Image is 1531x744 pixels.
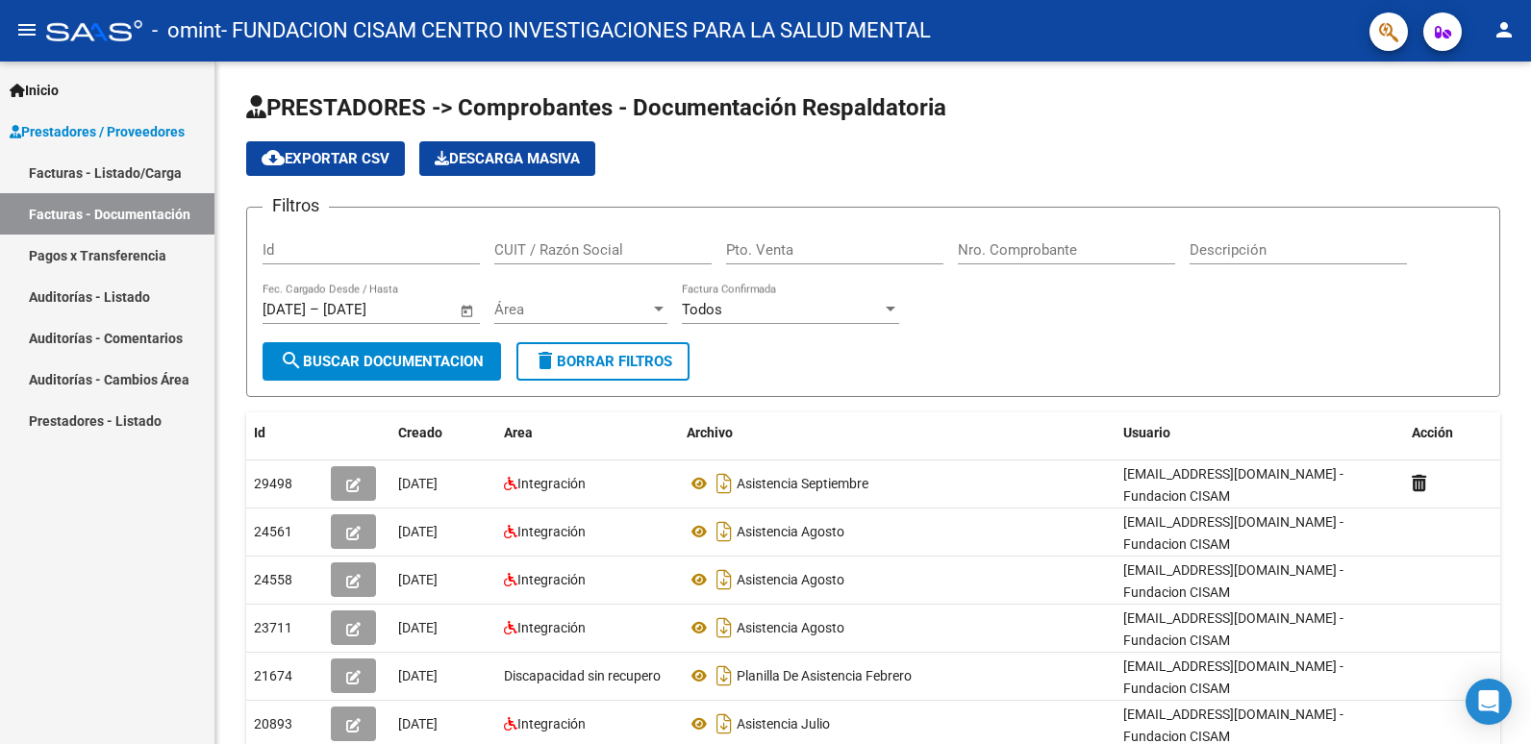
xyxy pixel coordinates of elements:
[280,349,303,372] mat-icon: search
[262,150,389,167] span: Exportar CSV
[1123,425,1170,440] span: Usuario
[254,572,292,587] span: 24558
[712,516,737,547] i: Descargar documento
[246,94,946,121] span: PRESTADORES -> Comprobantes - Documentación Respaldatoria
[737,476,868,491] span: Asistencia Septiembre
[323,301,416,318] input: Fecha fin
[398,620,438,635] span: [DATE]
[737,668,912,683] span: Planilla De Asistencia Febrero
[712,708,737,739] i: Descargar documento
[221,10,931,52] span: - FUNDACION CISAM CENTRO INVESTIGACIONES PARA LA SALUD MENTAL
[517,716,586,732] span: Integración
[419,141,595,176] app-download-masive: Descarga masiva de comprobantes (adjuntos)
[262,146,285,169] mat-icon: cloud_download
[435,150,580,167] span: Descarga Masiva
[1123,707,1343,744] span: [EMAIL_ADDRESS][DOMAIN_NAME] - Fundacion CISAM
[504,425,533,440] span: Area
[246,412,323,454] datatable-header-cell: Id
[398,572,438,587] span: [DATE]
[152,10,221,52] span: - omint
[10,80,59,101] span: Inicio
[254,524,292,539] span: 24561
[737,716,830,732] span: Asistencia Julio
[712,612,737,643] i: Descargar documento
[398,425,442,440] span: Creado
[398,524,438,539] span: [DATE]
[1404,412,1500,454] datatable-header-cell: Acción
[1123,514,1343,552] span: [EMAIL_ADDRESS][DOMAIN_NAME] - Fundacion CISAM
[516,342,690,381] button: Borrar Filtros
[263,301,306,318] input: Fecha inicio
[1123,562,1343,600] span: [EMAIL_ADDRESS][DOMAIN_NAME] - Fundacion CISAM
[517,476,586,491] span: Integración
[457,300,479,322] button: Open calendar
[254,716,292,732] span: 20893
[687,425,733,440] span: Archivo
[534,349,557,372] mat-icon: delete
[517,620,586,635] span: Integración
[310,301,319,318] span: –
[398,668,438,683] span: [DATE]
[280,353,484,370] span: Buscar Documentacion
[1123,466,1343,504] span: [EMAIL_ADDRESS][DOMAIN_NAME] - Fundacion CISAM
[254,668,292,683] span: 21674
[254,476,292,491] span: 29498
[254,425,265,440] span: Id
[15,18,38,41] mat-icon: menu
[390,412,496,454] datatable-header-cell: Creado
[534,353,672,370] span: Borrar Filtros
[679,412,1116,454] datatable-header-cell: Archivo
[419,141,595,176] button: Descarga Masiva
[398,716,438,732] span: [DATE]
[494,301,650,318] span: Área
[398,476,438,491] span: [DATE]
[712,660,737,691] i: Descargar documento
[1116,412,1404,454] datatable-header-cell: Usuario
[1493,18,1516,41] mat-icon: person
[682,301,722,318] span: Todos
[263,192,329,219] h3: Filtros
[737,620,844,635] span: Asistencia Agosto
[737,572,844,587] span: Asistencia Agosto
[504,668,661,683] span: Discapacidad sin recupero
[1123,610,1343,648] span: [EMAIL_ADDRESS][DOMAIN_NAME] - Fundacion CISAM
[712,564,737,595] i: Descargar documento
[246,141,405,176] button: Exportar CSV
[712,468,737,499] i: Descargar documento
[254,620,292,635] span: 23711
[263,342,501,381] button: Buscar Documentacion
[517,572,586,587] span: Integración
[1466,679,1512,725] div: Open Intercom Messenger
[517,524,586,539] span: Integración
[1412,425,1453,440] span: Acción
[1123,658,1343,696] span: [EMAIL_ADDRESS][DOMAIN_NAME] - Fundacion CISAM
[10,121,185,142] span: Prestadores / Proveedores
[496,412,679,454] datatable-header-cell: Area
[737,524,844,539] span: Asistencia Agosto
